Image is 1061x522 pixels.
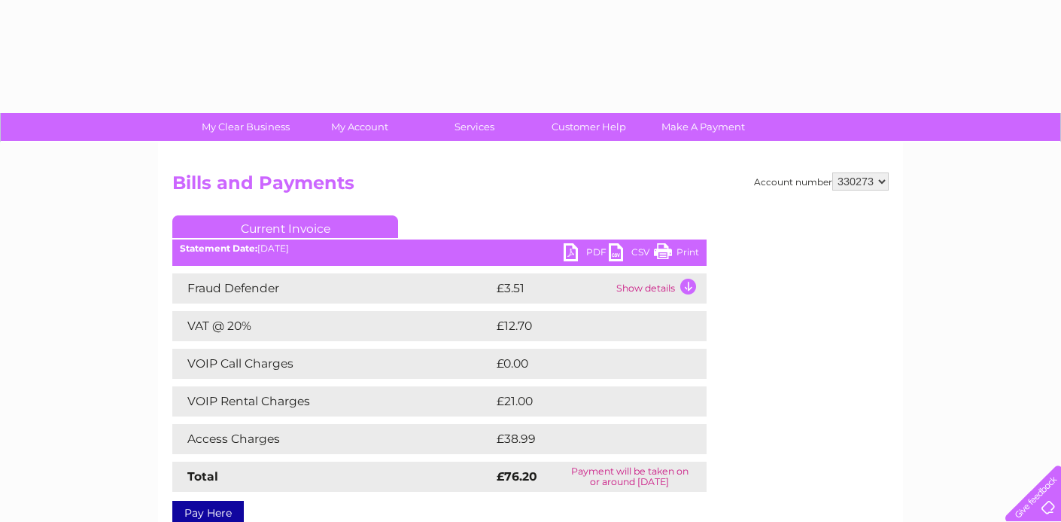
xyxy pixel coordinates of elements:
a: Current Invoice [172,215,398,238]
h2: Bills and Payments [172,172,889,201]
td: £12.70 [493,311,675,341]
td: Payment will be taken on or around [DATE] [552,462,707,492]
a: Make A Payment [641,113,765,141]
a: Print [654,243,699,265]
td: Access Charges [172,424,493,454]
a: Customer Help [527,113,651,141]
a: My Account [298,113,422,141]
td: VAT @ 20% [172,311,493,341]
td: £21.00 [493,386,675,417]
td: VOIP Call Charges [172,349,493,379]
td: £3.51 [493,273,613,304]
td: £0.00 [493,349,672,379]
div: [DATE] [172,243,707,254]
b: Statement Date: [180,243,257,254]
td: Fraud Defender [172,273,493,304]
td: VOIP Rental Charges [172,386,493,417]
a: My Clear Business [184,113,308,141]
strong: Total [187,469,218,484]
a: Services [412,113,537,141]
div: Account number [754,172,889,191]
td: Show details [613,273,707,304]
a: PDF [564,243,609,265]
td: £38.99 [493,424,677,454]
strong: £76.20 [497,469,537,484]
a: CSV [609,243,654,265]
